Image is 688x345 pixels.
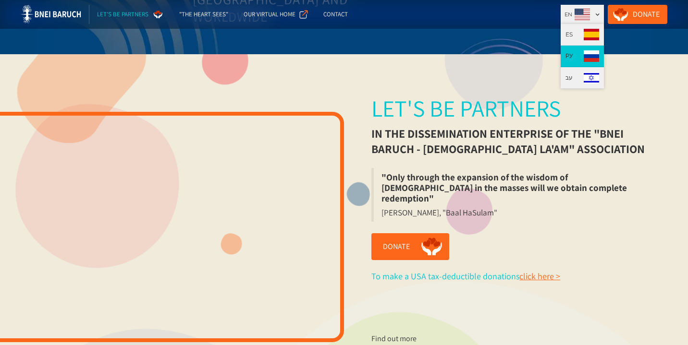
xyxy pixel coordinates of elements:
div: Let's be partners [97,10,148,19]
div: РУ [565,51,573,61]
a: РУ [561,46,604,67]
a: Our Virtual Home [236,5,316,24]
a: click here > [519,271,560,282]
a: Contact [316,5,356,24]
nav: EN [561,24,604,89]
div: in the dissemination enterprise of the "Bnei Baruch - [DEMOGRAPHIC_DATA] La'am" association [371,126,660,156]
blockquote: "Only through the expansion of the wisdom of [DEMOGRAPHIC_DATA] in the masses will we obtain comp... [371,168,660,207]
a: Let's be partners [89,5,172,24]
div: To make a USA tax-deductible donations [371,272,560,281]
div: EN [565,10,572,19]
a: עב [561,67,604,89]
div: Let's be partners [371,95,561,122]
div: "The Heart Sees" [179,10,228,19]
a: "The Heart Sees" [172,5,236,24]
div: Contact [323,10,348,19]
div: Our Virtual Home [244,10,295,19]
a: Donate [608,5,667,24]
div: עב [565,73,573,83]
div: EN [561,5,604,24]
a: ES [561,24,604,46]
blockquote: [PERSON_NAME], "Baal HaSulam" [371,207,505,222]
div: ES [565,30,573,39]
div: Find out more [371,334,417,344]
a: Donate [371,233,449,260]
